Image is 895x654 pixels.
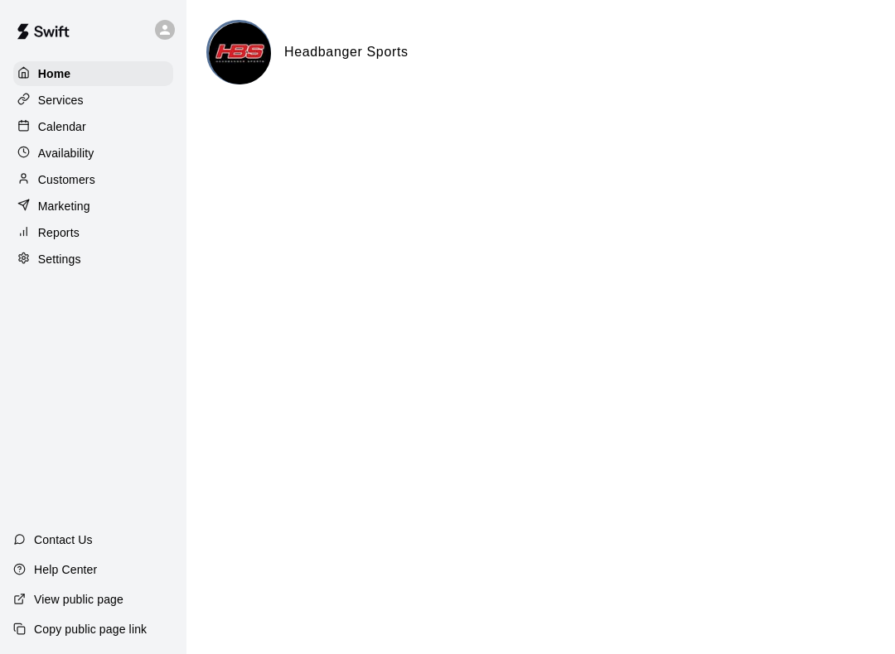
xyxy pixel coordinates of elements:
h6: Headbanger Sports [284,41,409,63]
p: Settings [38,251,81,267]
p: Marketing [38,198,90,214]
a: Settings [13,247,173,272]
a: Customers [13,167,173,192]
p: Availability [38,145,94,161]
p: View public page [34,591,123,608]
p: Help Center [34,561,97,578]
a: Availability [13,141,173,166]
a: Services [13,88,173,113]
p: Reports [38,224,80,241]
img: Headbanger Sports logo [209,22,271,84]
a: Reports [13,220,173,245]
p: Home [38,65,71,82]
a: Home [13,61,173,86]
p: Customers [38,171,95,188]
p: Copy public page link [34,621,147,637]
p: Services [38,92,84,108]
a: Marketing [13,194,173,219]
p: Calendar [38,118,86,135]
p: Contact Us [34,531,93,548]
a: Calendar [13,114,173,139]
